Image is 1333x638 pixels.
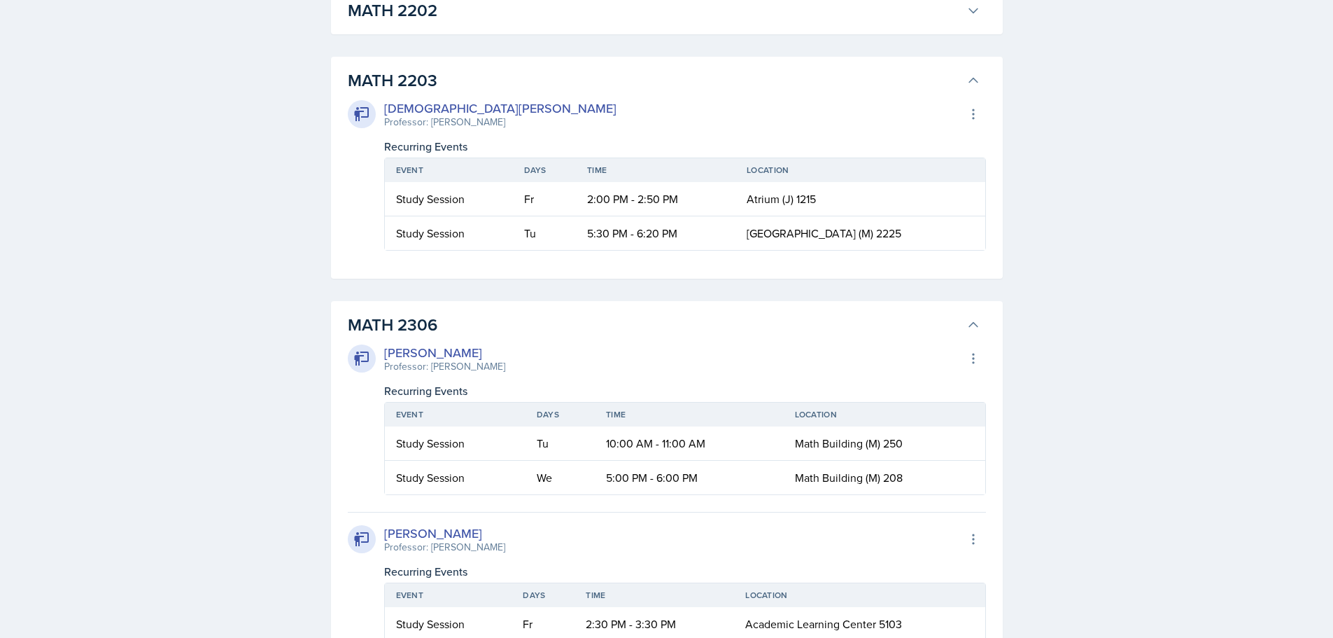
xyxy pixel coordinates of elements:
[795,436,903,451] span: Math Building (M) 250
[384,115,616,130] div: Professor: [PERSON_NAME]
[574,583,734,607] th: Time
[396,225,502,242] div: Study Session
[513,216,576,250] td: Tu
[735,158,985,182] th: Location
[384,563,986,580] div: Recurring Events
[384,540,505,555] div: Professor: [PERSON_NAME]
[384,138,986,155] div: Recurring Events
[348,312,961,338] h3: MATH 2306
[576,216,735,250] td: 5:30 PM - 6:20 PM
[734,583,985,607] th: Location
[385,583,512,607] th: Event
[345,310,983,340] button: MATH 2306
[345,65,983,96] button: MATH 2203
[595,427,783,461] td: 10:00 AM - 11:00 AM
[385,403,526,427] th: Event
[595,461,783,494] td: 5:00 PM - 6:00 PM
[348,68,961,93] h3: MATH 2203
[385,158,513,182] th: Event
[526,427,595,461] td: Tu
[384,524,505,543] div: [PERSON_NAME]
[384,359,505,374] div: Professor: [PERSON_NAME]
[745,616,902,632] span: Academic Learning Center 5103
[747,226,901,241] span: [GEOGRAPHIC_DATA] (M) 2225
[784,403,985,427] th: Location
[384,343,505,362] div: [PERSON_NAME]
[512,583,574,607] th: Days
[513,158,576,182] th: Days
[576,182,735,216] td: 2:00 PM - 2:50 PM
[513,182,576,216] td: Fr
[576,158,735,182] th: Time
[526,461,595,494] td: We
[396,435,514,452] div: Study Session
[396,616,501,632] div: Study Session
[595,403,783,427] th: Time
[384,99,616,118] div: [DEMOGRAPHIC_DATA][PERSON_NAME]
[795,470,903,485] span: Math Building (M) 208
[747,191,816,207] span: Atrium (J) 1215
[384,382,986,399] div: Recurring Events
[526,403,595,427] th: Days
[396,469,514,486] div: Study Session
[396,190,502,207] div: Study Session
